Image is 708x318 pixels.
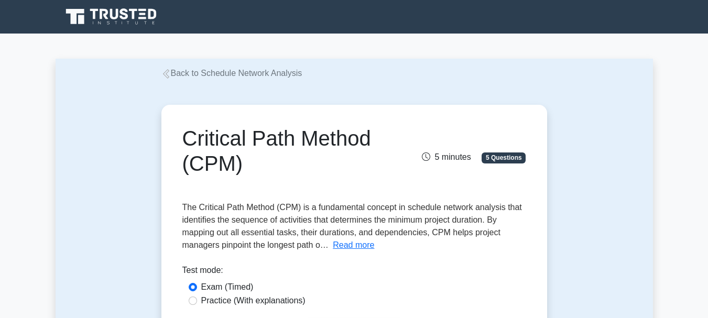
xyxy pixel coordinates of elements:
div: Test mode: [182,264,526,281]
span: The Critical Path Method (CPM) is a fundamental concept in schedule network analysis that identif... [182,203,522,249]
button: Read more [333,239,374,251]
label: Exam (Timed) [201,281,254,293]
h1: Critical Path Method (CPM) [182,126,407,176]
span: 5 Questions [482,152,526,163]
label: Practice (With explanations) [201,294,306,307]
span: 5 minutes [422,152,471,161]
a: Back to Schedule Network Analysis [161,69,302,78]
